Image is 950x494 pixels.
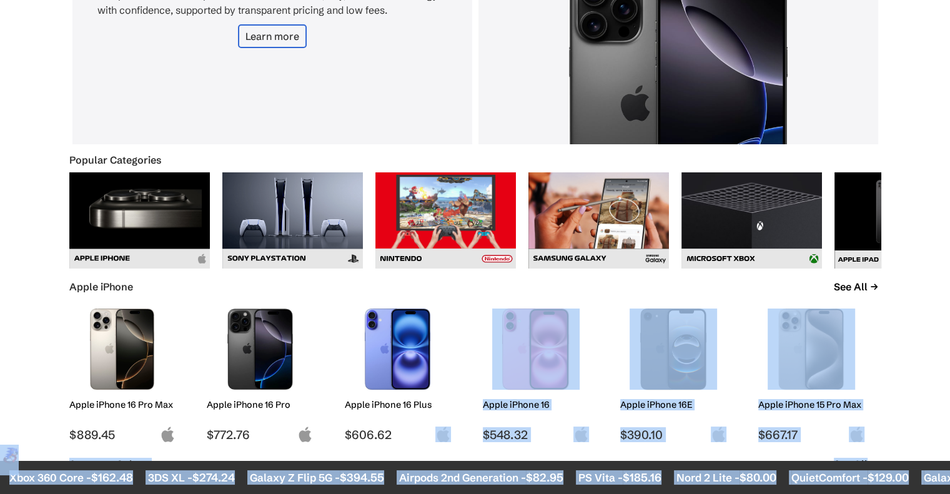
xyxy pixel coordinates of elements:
span: $162.48 [80,470,122,485]
h2: Apple iPhone 16 Plus [345,399,451,410]
img: apple-logo [435,427,451,442]
a: Learn more [238,24,307,48]
h2: Apple iPhone 15 Pro Max [758,399,864,410]
li: PS Vita - [567,470,650,485]
a: Apple iPhone [69,280,133,293]
img: Nintendo [375,172,516,269]
img: iPhone 16 Pro Max [79,309,166,390]
span: $185.16 [611,470,650,485]
span: $606.62 [345,427,451,442]
span: $129.00 [856,470,898,485]
span: $667.17 [758,427,864,442]
img: apple-logo [711,427,726,442]
img: apple-logo [297,427,313,442]
img: Sony [222,172,363,269]
li: Galaxy Z Flip 5G - [239,470,373,485]
h2: Apple iPhone 16E [620,399,726,410]
h2: Apple iPhone 16 [483,399,589,410]
h2: Apple iPhone 16 Pro Max [69,399,176,410]
img: iPhone 16 Plus [354,309,442,390]
div: Popular Categories [69,154,881,166]
span: $394.55 [329,470,373,485]
a: iPhone 16E Apple iPhone 16E $390.10 apple-logo [620,302,743,442]
span: $82.95 [515,470,552,485]
img: apple-logo [573,427,589,442]
li: Airpods 2nd Generation - [388,470,552,485]
img: Running Sonic [101,445,119,463]
img: iPhone 16 Pro [216,309,304,390]
img: Microsoft [681,172,822,269]
li: Nord 2 Lite - [665,470,765,485]
img: apple-logo [160,427,176,442]
a: iPhone 15 Pro Max Apple iPhone 15 Pro Max $667.17 apple-logo [758,302,881,442]
img: iPhone 15 Pro Max [768,309,855,390]
a: iPhone 16 Pro Max Apple iPhone 16 Pro Max $889.45 apple-logo [69,302,192,442]
span: $80.00 [728,470,765,485]
span: $772.76 [207,427,313,442]
span: $274.24 [181,470,224,485]
span: $390.10 [620,427,726,442]
h2: Apple iPhone 16 Pro [207,399,313,410]
span: $548.32 [483,427,589,442]
a: iPhone 16 Pro Apple iPhone 16 Pro $772.76 apple-logo [207,302,330,442]
a: See All [831,277,881,296]
img: apple-logo [849,427,864,442]
span: $889.45 [69,427,176,442]
img: Samsung [528,172,669,269]
li: 3DS XL - [137,470,224,485]
img: iPhone 16 [492,309,580,390]
a: iPhone 16 Plus Apple iPhone 16 Plus $606.62 apple-logo [345,302,468,442]
img: iPhone 16E [630,309,717,390]
img: Apple [69,172,210,269]
a: iPhone 16 Apple iPhone 16 $548.32 apple-logo [483,302,606,442]
li: QuietComfort - [780,470,898,485]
